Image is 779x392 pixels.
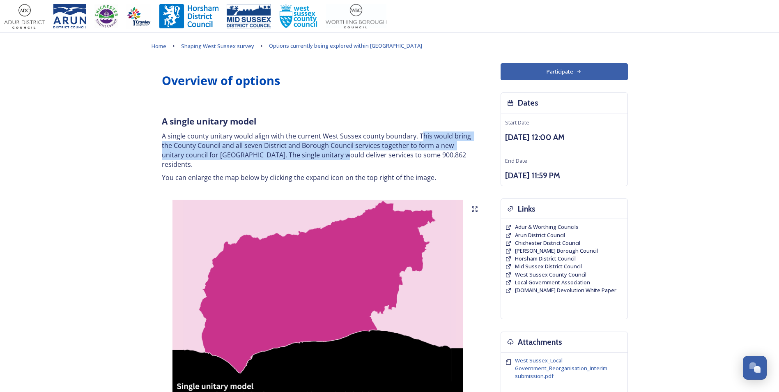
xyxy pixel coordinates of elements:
p: A single county unitary would align with the current West Sussex county boundary. This would brin... [162,131,474,169]
img: 150ppimsdc%20logo%20blue.png [227,4,271,29]
span: Shaping West Sussex survey [181,42,254,50]
img: Horsham%20DC%20Logo.jpg [159,4,218,29]
span: Home [152,42,166,50]
span: Adur & Worthing Councils [515,223,579,231]
strong: A single unitary model [162,115,256,127]
a: Arun District Council [515,231,565,239]
a: Chichester District Council [515,239,580,247]
img: Adur%20logo%20%281%29.jpeg [4,4,45,29]
a: Local Government Association [515,279,590,286]
h3: [DATE] 12:00 AM [505,131,623,143]
button: Open Chat [743,356,767,380]
img: Arun%20District%20Council%20logo%20blue%20CMYK.jpg [53,4,86,29]
a: Adur & Worthing Councils [515,223,579,231]
button: Participate [501,63,628,80]
span: West Sussex County Council [515,271,586,278]
a: Shaping West Sussex survey [181,41,254,51]
h3: Links [518,203,535,215]
span: [PERSON_NAME] Borough Council [515,247,598,254]
span: Start Date [505,119,529,126]
h3: [DATE] 11:59 PM [505,170,623,182]
span: Options currently being explored within [GEOGRAPHIC_DATA] [269,42,422,49]
strong: Overview of options [162,72,280,88]
span: End Date [505,157,527,164]
a: West Sussex County Council [515,271,586,279]
img: CDC%20Logo%20-%20you%20may%20have%20a%20better%20version.jpg [94,4,118,29]
span: Chichester District Council [515,239,580,247]
a: Home [152,41,166,51]
h3: Attachments [518,336,562,348]
p: You can enlarge the map below by clicking the expand icon on the top right of the image. [162,173,474,182]
img: WSCCPos-Spot-25mm.jpg [279,4,318,29]
a: [PERSON_NAME] Borough Council [515,247,598,255]
a: Horsham District Council [515,255,576,263]
img: Crawley%20BC%20logo.jpg [126,4,151,29]
a: Mid Sussex District Council [515,263,582,270]
a: [DOMAIN_NAME] Devolution White Paper [515,286,616,294]
h3: Dates [518,97,538,109]
img: Worthing_Adur%20%281%29.jpg [326,4,386,29]
span: Horsham District Council [515,255,576,262]
span: West Sussex_Local Government_Reorganisation_Interim submission.pdf [515,357,607,380]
